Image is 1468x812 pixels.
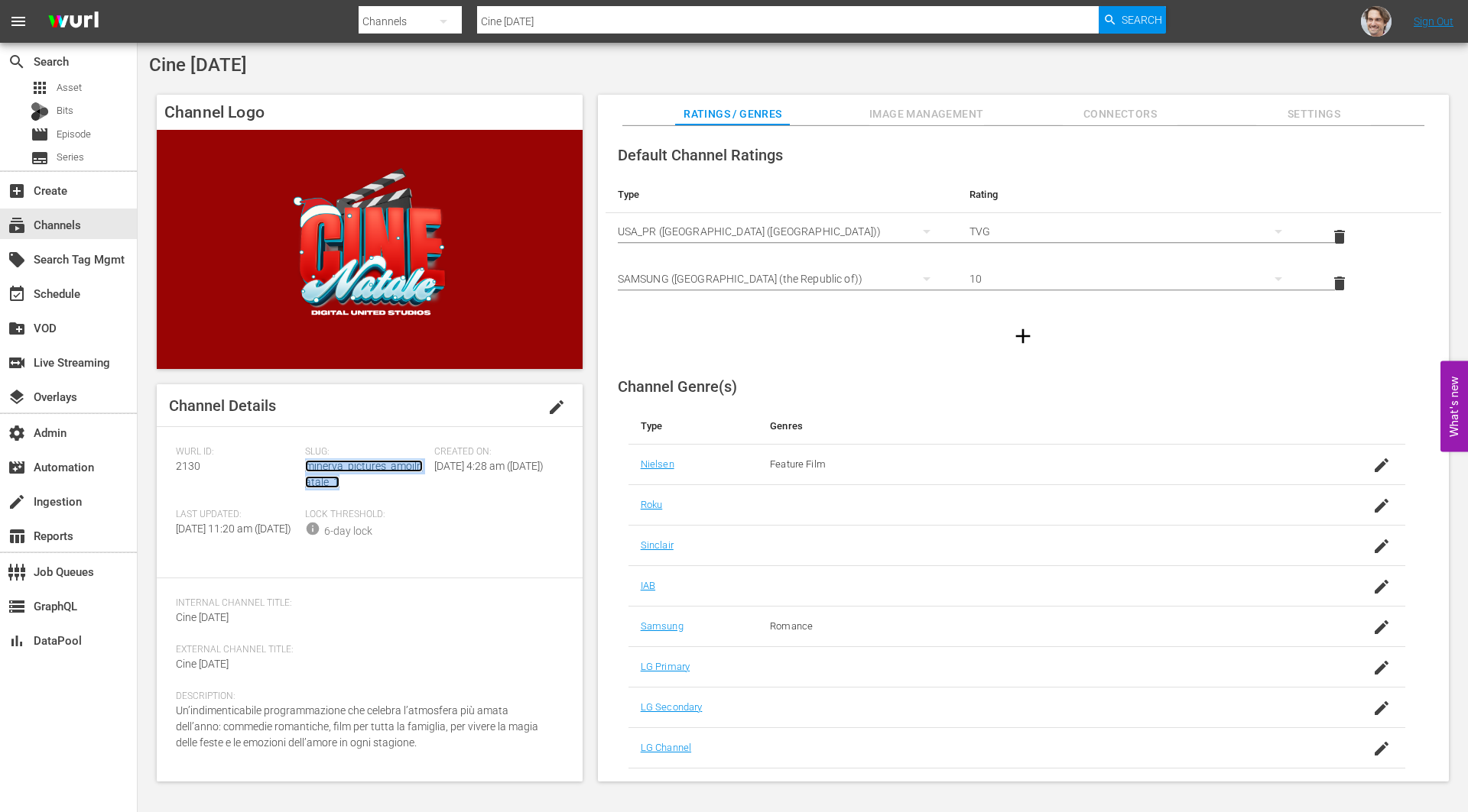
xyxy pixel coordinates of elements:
div: TVG [969,210,1297,253]
span: Channels [8,216,26,235]
span: Slug: [305,446,427,458]
span: Bits [57,103,73,118]
a: minerva_pictures_amoilnatale_1 [305,460,423,488]
span: Asset [31,79,49,97]
img: ans4CAIJ8jUAAAAAAAAAAAAAAAAAAAAAAAAgQb4GAAAAAAAAAAAAAAAAAAAAAAAAJMjXAAAAAAAAAAAAAAAAAAAAAAAAgAT5G... [37,4,110,40]
button: Search [1099,6,1166,34]
div: 10 [969,257,1297,300]
span: Series [57,150,84,165]
span: Admin [8,424,26,442]
span: info [305,521,320,536]
a: LG Channel [641,742,691,753]
span: Series [31,149,49,167]
span: VOD [8,319,26,338]
span: Default Channel Ratings [618,146,783,164]
span: Connectors [1063,105,1177,124]
span: Search [1122,6,1162,34]
th: Type [606,176,957,213]
a: LG Primary [641,661,690,672]
span: Reports [8,527,26,545]
span: Ratings / Genres [675,105,790,124]
a: Samsung [641,620,684,632]
span: Search [8,53,26,71]
span: edit [547,398,566,416]
th: Type [628,408,758,445]
span: Job Queues [8,563,26,581]
span: Last Updated: [176,509,297,521]
span: DataPool [8,632,26,650]
span: Channel Genre(s) [618,377,737,396]
img: Cine Natale [157,130,583,369]
span: Live Streaming [8,354,26,372]
span: Ingestion [8,493,26,511]
a: Roku [641,499,663,510]
span: delete [1330,274,1349,293]
span: Schedule [8,285,26,303]
div: Bits [31,102,49,121]
button: delete [1321,265,1358,302]
span: Cine [DATE] [176,658,229,670]
span: Create [8,182,26,200]
span: Automation [8,458,26,477]
th: Rating [957,176,1309,213]
span: Wurl ID: [176,446,297,458]
span: Description: [176,691,556,703]
button: Open Feedback Widget [1440,361,1468,451]
span: [DATE] 11:20 am ([DATE]) [176,522,291,535]
span: 2130 [176,460,200,472]
span: Episode [31,125,49,144]
div: SAMSUNG ([GEOGRAPHIC_DATA] (the Republic of)) [618,257,945,300]
a: LG Secondary [641,701,703,713]
span: Overlays [8,388,26,406]
a: Sinclair [641,539,674,551]
span: Cine [DATE] [176,611,229,623]
a: Sign Out [1414,15,1453,27]
div: USA_PR ([GEOGRAPHIC_DATA] ([GEOGRAPHIC_DATA])) [618,210,945,253]
div: 6-day lock [324,523,372,539]
table: simple table [606,176,1441,307]
h4: Channel Logo [157,95,583,130]
button: edit [538,389,575,425]
a: IAB [641,580,655,591]
span: Created On: [434,446,556,458]
span: menu [9,12,28,31]
span: Search Tag Mgmt [8,251,26,269]
span: Episode [57,127,91,142]
button: delete [1321,218,1358,255]
span: Cine [DATE] [149,54,247,76]
img: photo.jpg [1361,6,1392,37]
span: Asset [57,80,82,95]
span: Lock Threshold: [305,509,427,521]
span: delete [1330,228,1349,246]
a: Nielsen [641,458,674,470]
span: Internal Channel Title: [176,597,556,610]
span: [DATE] 4:28 am ([DATE]) [434,460,544,472]
span: GraphQL [8,597,26,616]
a: Vidaa [641,782,666,794]
span: External Channel Title: [176,644,556,656]
span: Image Management [869,105,984,124]
span: Un’indimenticabile programmazione che celebra l’atmosfera più amata dell’anno: commedie romantich... [176,704,538,749]
th: Genres [758,408,1319,445]
span: Channel Details [169,396,276,415]
span: Settings [1256,105,1371,124]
